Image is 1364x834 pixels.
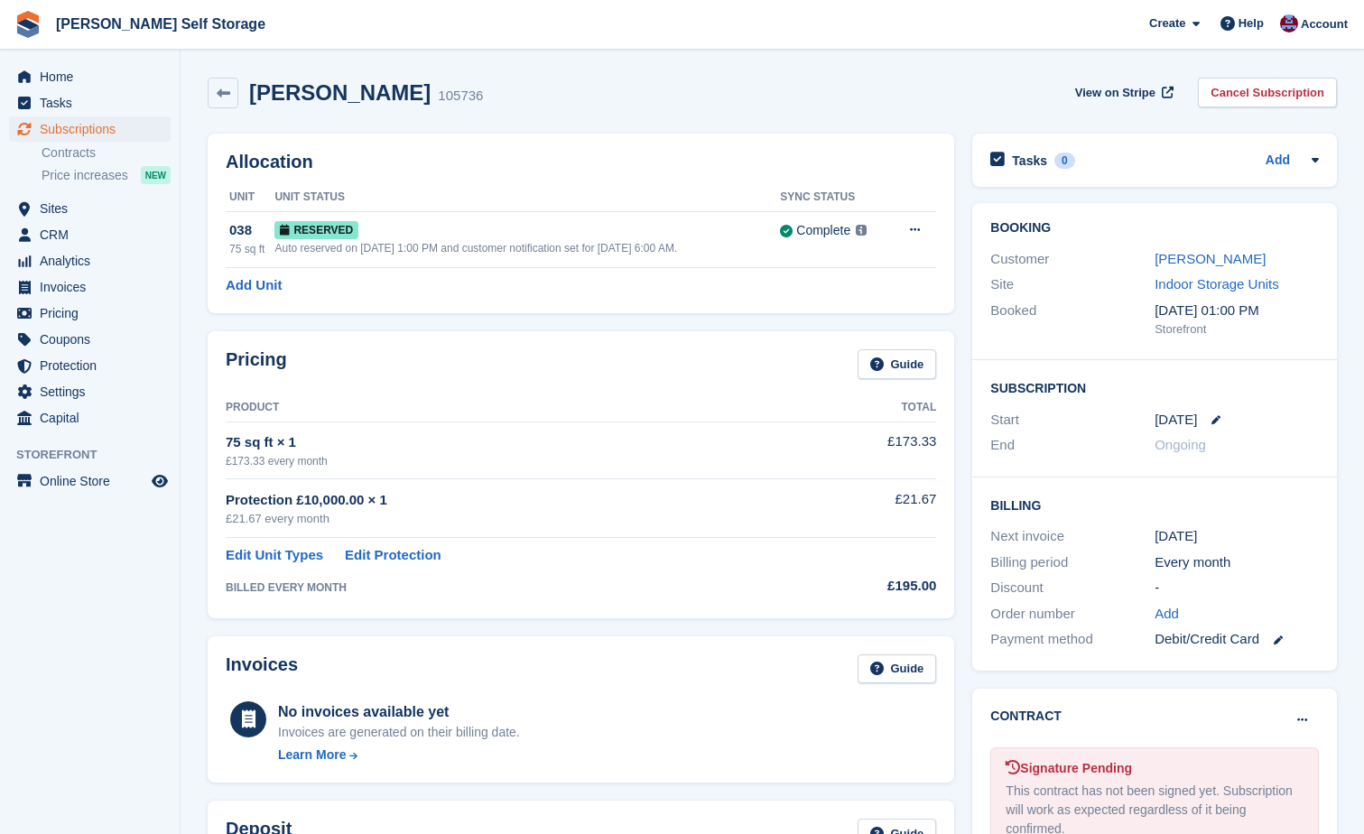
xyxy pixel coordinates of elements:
[9,64,171,89] a: menu
[1155,251,1266,266] a: [PERSON_NAME]
[1280,14,1298,32] img: Tracy Bailey
[40,405,148,431] span: Capital
[16,446,180,464] span: Storefront
[226,490,805,511] div: Protection £10,000.00 × 1
[42,167,128,184] span: Price increases
[9,248,171,273] a: menu
[226,394,805,422] th: Product
[226,510,805,528] div: £21.67 every month
[9,405,171,431] a: menu
[1155,552,1319,573] div: Every month
[274,240,780,256] div: Auto reserved on [DATE] 1:00 PM and customer notification set for [DATE] 6:00 AM.
[1149,14,1185,32] span: Create
[226,275,282,296] a: Add Unit
[9,301,171,326] a: menu
[40,116,148,142] span: Subscriptions
[9,274,171,300] a: menu
[1155,301,1319,321] div: [DATE] 01:00 PM
[990,378,1319,396] h2: Subscription
[40,196,148,221] span: Sites
[438,86,483,107] div: 105736
[278,723,520,742] div: Invoices are generated on their billing date.
[990,552,1155,573] div: Billing period
[9,196,171,221] a: menu
[1155,629,1319,650] div: Debit/Credit Card
[1012,153,1047,169] h2: Tasks
[229,220,274,241] div: 038
[49,9,273,39] a: [PERSON_NAME] Self Storage
[1198,78,1337,107] a: Cancel Subscription
[226,654,298,684] h2: Invoices
[1155,604,1179,625] a: Add
[990,435,1155,456] div: End
[278,746,520,764] a: Learn More
[274,221,358,239] span: Reserved
[1068,78,1177,107] a: View on Stripe
[229,241,274,257] div: 75 sq ft
[42,144,171,162] a: Contracts
[40,379,148,404] span: Settings
[226,453,805,469] div: £173.33 every month
[1266,151,1290,171] a: Add
[856,225,867,236] img: icon-info-grey-7440780725fd019a000dd9b08b2336e03edf1995a4989e88bcd33f0948082b44.svg
[990,274,1155,295] div: Site
[345,545,441,566] a: Edit Protection
[990,578,1155,598] div: Discount
[226,545,323,566] a: Edit Unit Types
[990,604,1155,625] div: Order number
[40,327,148,352] span: Coupons
[990,410,1155,431] div: Start
[858,654,937,684] a: Guide
[40,248,148,273] span: Analytics
[805,576,937,597] div: £195.00
[1155,320,1319,338] div: Storefront
[858,349,937,379] a: Guide
[42,165,171,185] a: Price increases NEW
[249,80,431,105] h2: [PERSON_NAME]
[278,746,346,764] div: Learn More
[805,422,937,478] td: £173.33
[1301,15,1348,33] span: Account
[990,496,1319,514] h2: Billing
[1155,526,1319,547] div: [DATE]
[278,701,520,723] div: No invoices available yet
[1155,437,1206,452] span: Ongoing
[14,11,42,38] img: stora-icon-8386f47178a22dfd0bd8f6a31ec36ba5ce8667c1dd55bd0f319d3a0aa187defe.svg
[990,301,1155,338] div: Booked
[274,183,780,212] th: Unit Status
[9,468,171,494] a: menu
[226,183,274,212] th: Unit
[9,379,171,404] a: menu
[796,221,850,240] div: Complete
[805,479,937,538] td: £21.67
[141,166,171,184] div: NEW
[40,64,148,89] span: Home
[1155,276,1279,292] a: Indoor Storage Units
[1006,759,1304,778] div: Signature Pending
[9,327,171,352] a: menu
[40,468,148,494] span: Online Store
[40,301,148,326] span: Pricing
[226,432,805,453] div: 75 sq ft × 1
[1155,578,1319,598] div: -
[40,222,148,247] span: CRM
[1155,410,1197,431] time: 2025-09-20 00:00:00 UTC
[40,274,148,300] span: Invoices
[9,116,171,142] a: menu
[1075,84,1155,102] span: View on Stripe
[40,90,148,116] span: Tasks
[9,353,171,378] a: menu
[1239,14,1264,32] span: Help
[990,526,1155,547] div: Next invoice
[780,183,888,212] th: Sync Status
[226,152,936,172] h2: Allocation
[9,90,171,116] a: menu
[149,470,171,492] a: Preview store
[990,629,1155,650] div: Payment method
[226,579,805,596] div: BILLED EVERY MONTH
[805,394,937,422] th: Total
[990,249,1155,270] div: Customer
[990,221,1319,236] h2: Booking
[990,707,1062,726] h2: Contract
[226,349,287,379] h2: Pricing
